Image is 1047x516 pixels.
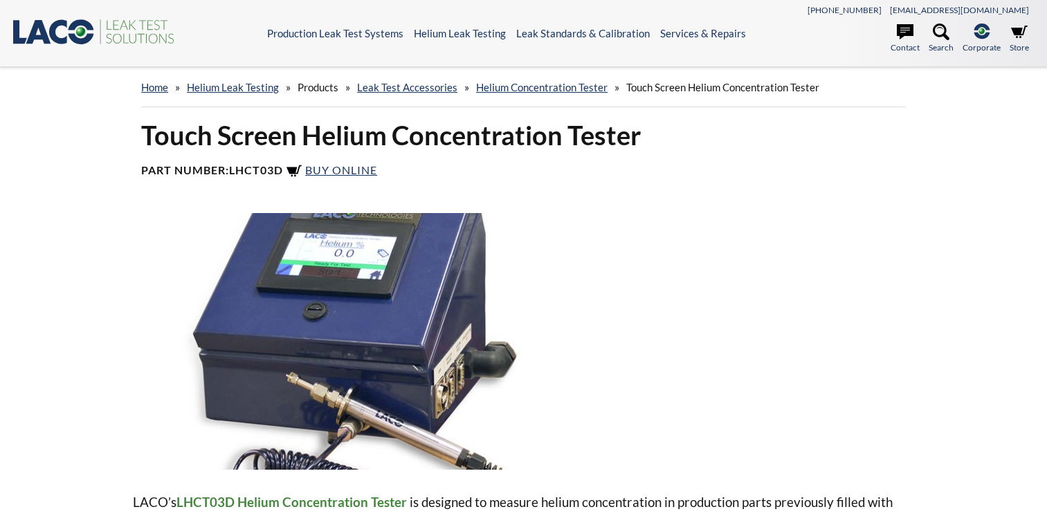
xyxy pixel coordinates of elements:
span: Touch Screen Helium Concentration Tester [626,81,819,93]
a: Leak Test Accessories [357,81,457,93]
a: Buy Online [286,163,377,176]
a: Helium Leak Testing [414,27,506,39]
img: LHCT03D Touch Screen Helium Concentration Tester, angled view [133,213,590,470]
a: Store [1010,24,1029,54]
strong: Tester [371,494,407,510]
h1: Touch Screen Helium Concentration Tester [141,118,906,152]
a: Helium Leak Testing [187,81,279,93]
span: Buy Online [305,163,377,176]
a: Leak Standards & Calibration [516,27,650,39]
a: Helium Concentration Tester [476,81,608,93]
a: [EMAIL_ADDRESS][DOMAIN_NAME] [890,5,1029,15]
a: Contact [891,24,920,54]
b: LHCT03D [229,163,283,176]
strong: LHCT03D Helium Concentration [176,494,368,510]
a: Search [929,24,954,54]
div: » » » » » [141,68,906,107]
a: Services & Repairs [660,27,746,39]
span: Products [298,81,338,93]
a: home [141,81,168,93]
a: Production Leak Test Systems [267,27,403,39]
h4: Part Number: [141,163,906,180]
span: Corporate [963,41,1001,54]
a: [PHONE_NUMBER] [808,5,882,15]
